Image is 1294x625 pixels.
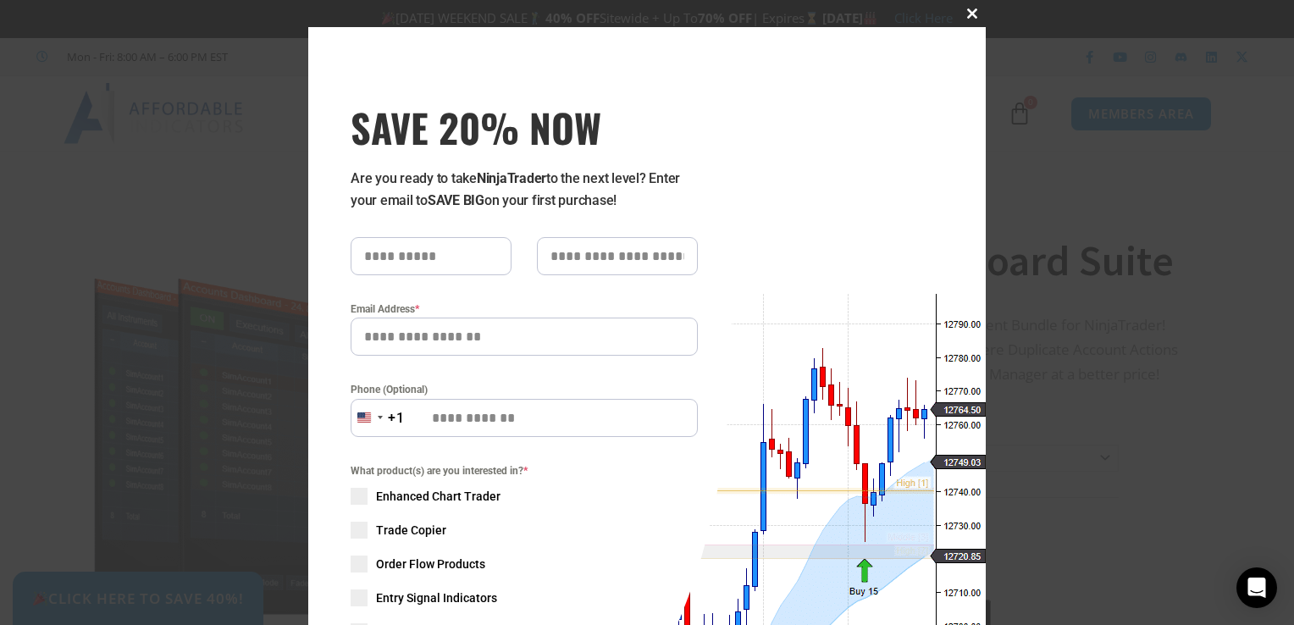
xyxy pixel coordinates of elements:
span: Trade Copier [376,522,446,539]
label: Email Address [351,301,698,318]
span: Entry Signal Indicators [376,589,497,606]
span: Enhanced Chart Trader [376,488,500,505]
div: +1 [388,407,405,429]
label: Entry Signal Indicators [351,589,698,606]
span: Order Flow Products [376,556,485,572]
label: Order Flow Products [351,556,698,572]
button: Selected country [351,399,405,437]
div: Open Intercom Messenger [1236,567,1277,608]
strong: NinjaTrader [477,170,546,186]
label: Phone (Optional) [351,381,698,398]
p: Are you ready to take to the next level? Enter your email to on your first purchase! [351,168,698,212]
strong: SAVE BIG [428,192,484,208]
label: Enhanced Chart Trader [351,488,698,505]
label: Trade Copier [351,522,698,539]
span: What product(s) are you interested in? [351,462,698,479]
span: SAVE 20% NOW [351,103,698,151]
